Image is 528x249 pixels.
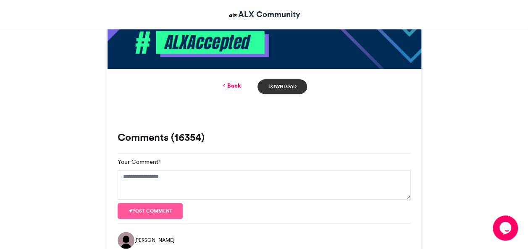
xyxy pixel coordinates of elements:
[228,10,238,21] img: ALX Community
[118,203,183,219] button: Post comment
[221,81,241,90] a: Back
[493,215,520,241] iframe: chat widget
[134,236,174,244] span: [PERSON_NAME]
[228,8,300,21] a: ALX Community
[118,232,134,249] img: Esther
[118,132,411,143] h3: Comments (16354)
[118,158,160,166] label: Your Comment
[257,79,307,94] a: Download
